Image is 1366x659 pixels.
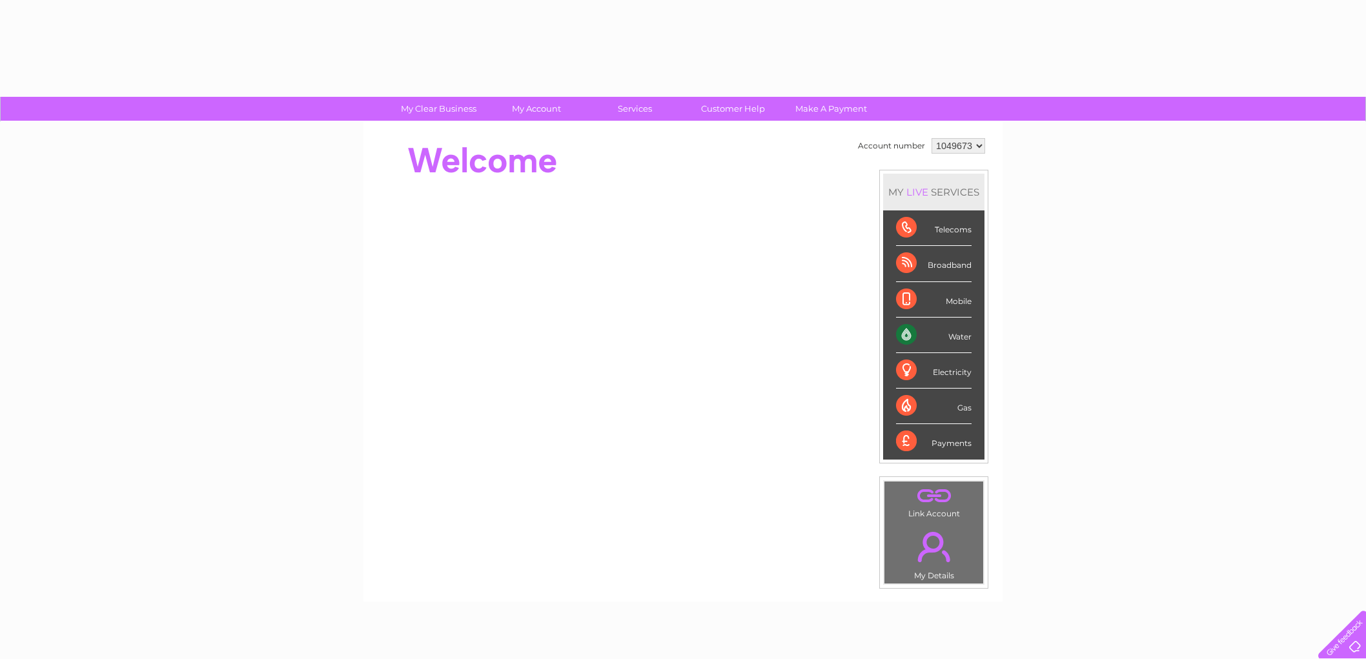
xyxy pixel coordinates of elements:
[896,389,972,424] div: Gas
[896,282,972,318] div: Mobile
[888,485,980,507] a: .
[883,174,984,210] div: MY SERVICES
[896,424,972,459] div: Payments
[582,97,688,121] a: Services
[884,521,984,584] td: My Details
[896,210,972,246] div: Telecoms
[904,186,931,198] div: LIVE
[896,318,972,353] div: Water
[888,524,980,569] a: .
[385,97,492,121] a: My Clear Business
[884,481,984,522] td: Link Account
[896,353,972,389] div: Electricity
[778,97,884,121] a: Make A Payment
[855,135,928,157] td: Account number
[484,97,590,121] a: My Account
[896,246,972,281] div: Broadband
[680,97,786,121] a: Customer Help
